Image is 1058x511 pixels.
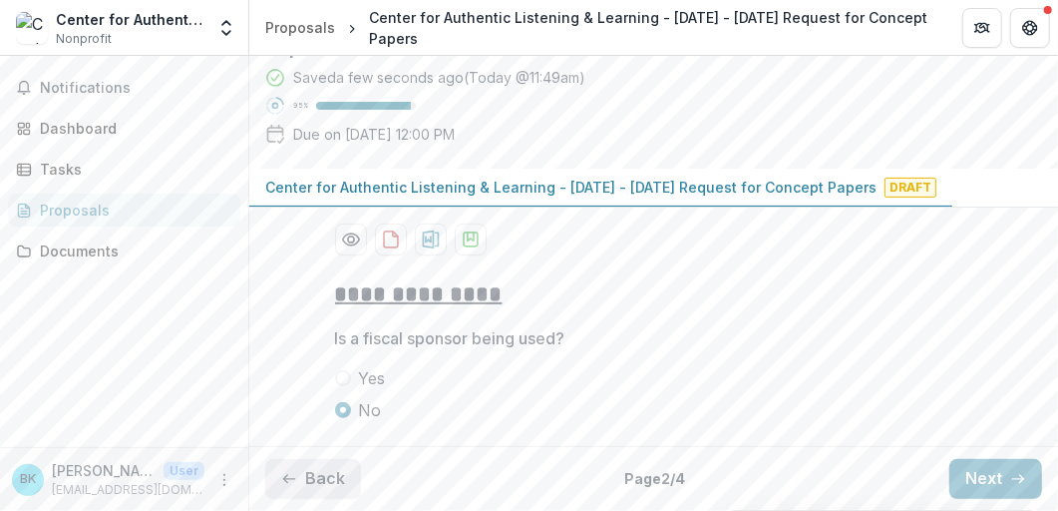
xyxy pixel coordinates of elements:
[455,224,487,255] button: download-proposal
[16,12,48,44] img: Center for Authentic Listening & Learning
[369,7,930,49] div: Center for Authentic Listening & Learning - [DATE] - [DATE] Request for Concept Papers
[257,3,938,53] nav: breadcrumb
[40,200,224,221] div: Proposals
[375,224,407,255] button: download-proposal
[293,124,455,145] p: Due on [DATE] 12:00 PM
[164,462,204,480] p: User
[52,460,156,481] p: [PERSON_NAME]
[8,72,240,104] button: Notifications
[359,366,386,390] span: Yes
[257,13,343,42] a: Proposals
[56,9,204,30] div: Center for Authentic Listening & Learning
[20,473,36,486] div: Brendalyn King
[8,194,240,227] a: Proposals
[625,468,686,489] p: Page 2 / 4
[212,468,236,492] button: More
[8,153,240,186] a: Tasks
[212,8,240,48] button: Open entity switcher
[8,235,240,267] a: Documents
[265,177,877,198] p: Center for Authentic Listening & Learning - [DATE] - [DATE] Request for Concept Papers
[40,118,224,139] div: Dashboard
[1010,8,1050,48] button: Get Help
[359,398,382,422] span: No
[8,112,240,145] a: Dashboard
[293,99,308,113] p: 95 %
[415,224,447,255] button: download-proposal
[52,481,204,499] p: [EMAIL_ADDRESS][DOMAIN_NAME]
[265,459,361,499] button: Back
[40,80,232,97] span: Notifications
[335,326,565,350] p: Is a fiscal sponsor being used?
[949,459,1042,499] button: Next
[293,67,585,88] div: Saved a few seconds ago ( Today @ 11:49am )
[962,8,1002,48] button: Partners
[56,30,112,48] span: Nonprofit
[884,178,936,198] span: Draft
[40,159,224,180] div: Tasks
[265,17,335,38] div: Proposals
[335,224,367,255] button: Preview ee7d63e2-3dc3-4560-9f1a-5e30d6feeb7b-0.pdf
[40,241,224,261] div: Documents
